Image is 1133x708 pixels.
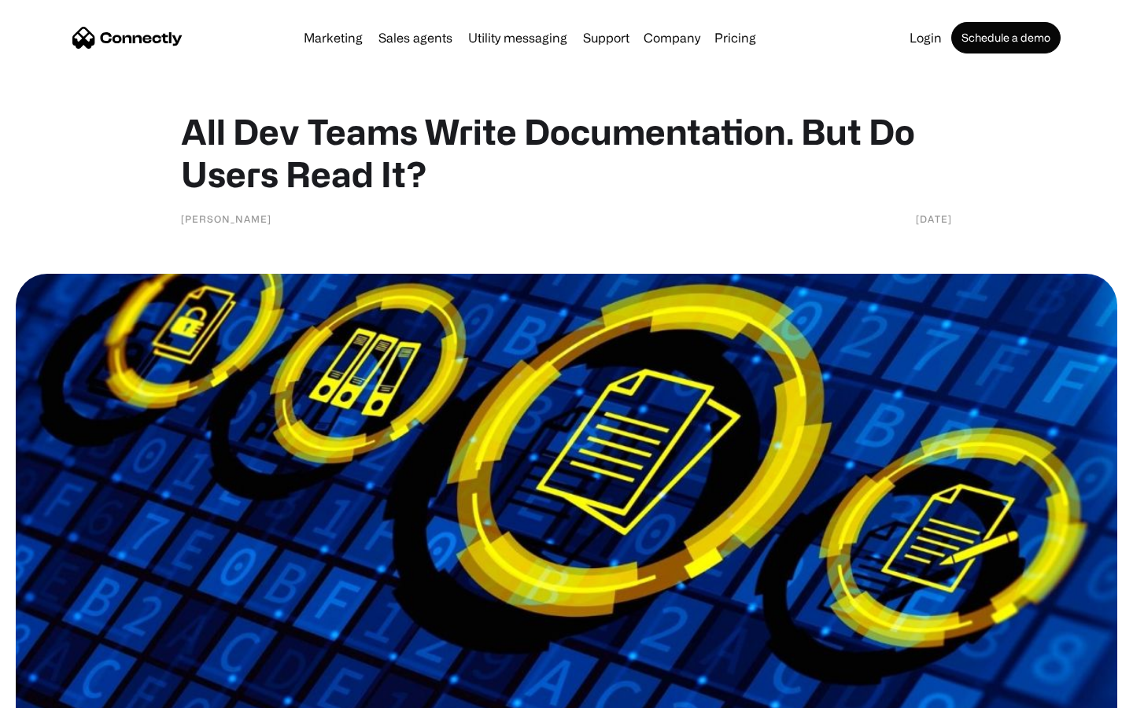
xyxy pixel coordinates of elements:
[903,31,948,44] a: Login
[577,31,636,44] a: Support
[372,31,459,44] a: Sales agents
[951,22,1061,53] a: Schedule a demo
[297,31,369,44] a: Marketing
[462,31,574,44] a: Utility messaging
[708,31,762,44] a: Pricing
[16,680,94,702] aside: Language selected: English
[181,211,271,227] div: [PERSON_NAME]
[916,211,952,227] div: [DATE]
[31,680,94,702] ul: Language list
[181,110,952,195] h1: All Dev Teams Write Documentation. But Do Users Read It?
[644,27,700,49] div: Company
